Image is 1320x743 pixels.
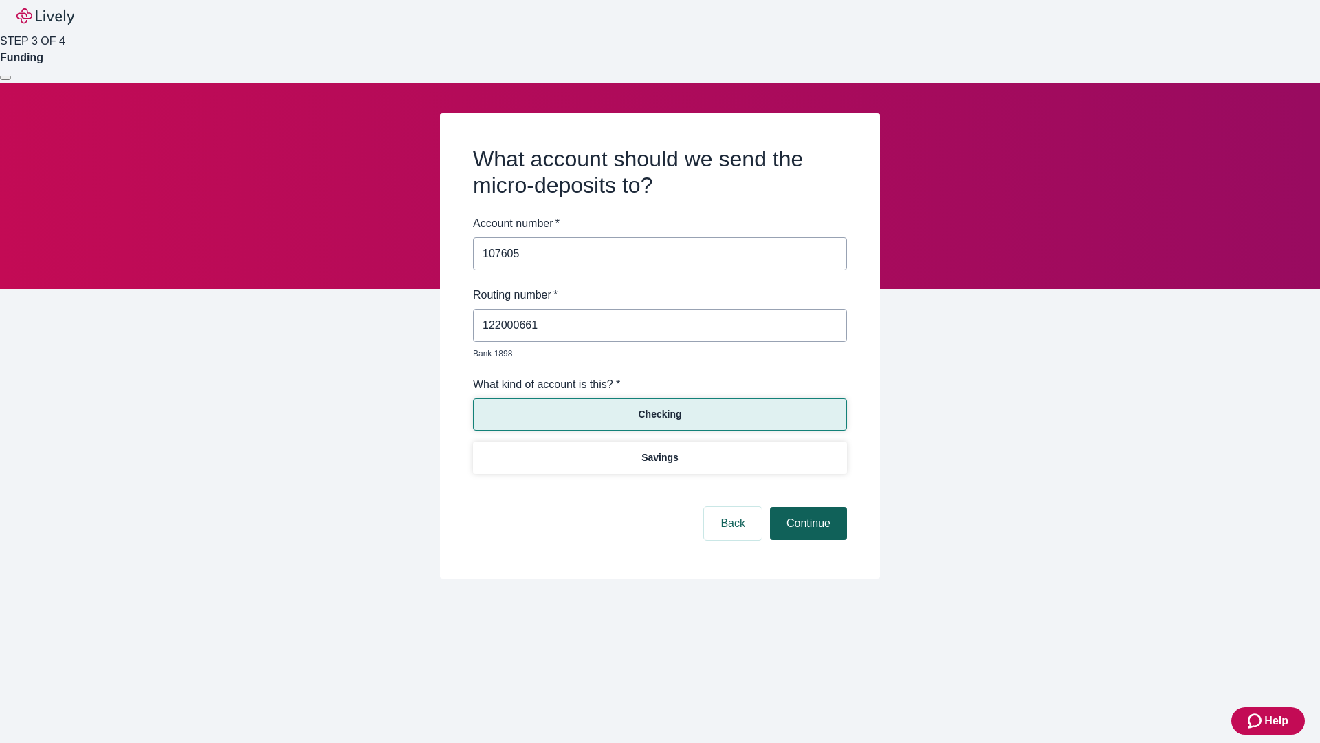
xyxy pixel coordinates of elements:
span: Help [1264,713,1288,729]
button: Checking [473,398,847,431]
p: Bank 1898 [473,347,837,360]
label: What kind of account is this? * [473,376,620,393]
label: Account number [473,215,560,232]
button: Zendesk support iconHelp [1231,707,1305,735]
button: Back [704,507,762,540]
button: Savings [473,442,847,474]
p: Checking [638,407,681,422]
img: Lively [16,8,74,25]
label: Routing number [473,287,558,303]
h2: What account should we send the micro-deposits to? [473,146,847,199]
p: Savings [641,451,679,465]
button: Continue [770,507,847,540]
svg: Zendesk support icon [1248,713,1264,729]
